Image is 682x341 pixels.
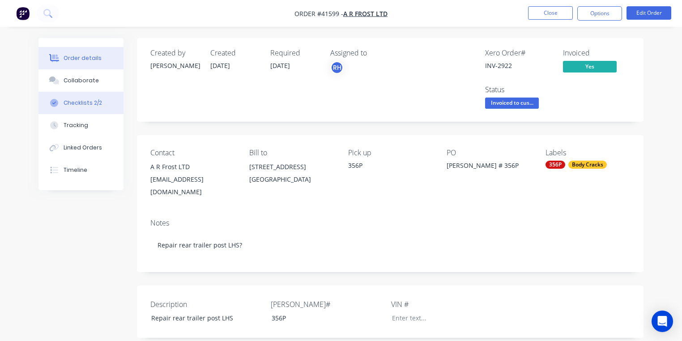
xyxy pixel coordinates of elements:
div: A R Frost LTD[EMAIL_ADDRESS][DOMAIN_NAME] [150,161,235,198]
div: 356P [264,311,376,324]
label: Description [150,299,262,310]
button: RH [330,61,344,74]
div: Open Intercom Messenger [652,311,673,332]
div: Linked Orders [64,144,102,152]
div: Tracking [64,121,88,129]
div: Repair rear trailer post LHS? [150,231,630,259]
span: [DATE] [270,61,290,70]
div: PO [447,149,531,157]
div: Notes [150,219,630,227]
div: Checklists 2/2 [64,99,102,107]
div: A R Frost LTD [150,161,235,173]
button: Linked Orders [38,136,124,159]
a: A R Frost LTD [343,9,388,18]
div: Assigned to [330,49,420,57]
div: 356P [348,161,433,170]
div: Repair rear trailer post LHS [144,311,256,324]
div: Invoiced [563,49,630,57]
button: Invoiced to cus... [485,98,539,111]
label: [PERSON_NAME]# [271,299,383,310]
span: [DATE] [210,61,230,70]
div: Status [485,85,552,94]
div: [PERSON_NAME] # 356P [447,161,531,173]
div: [STREET_ADDRESS][GEOGRAPHIC_DATA] [249,161,334,189]
span: Invoiced to cus... [485,98,539,109]
div: Required [270,49,320,57]
div: Pick up [348,149,433,157]
button: Options [577,6,622,21]
div: Contact [150,149,235,157]
img: Factory [16,7,30,20]
label: VIN # [391,299,503,310]
div: [EMAIL_ADDRESS][DOMAIN_NAME] [150,173,235,198]
div: [STREET_ADDRESS] [249,161,334,173]
button: Checklists 2/2 [38,92,124,114]
button: Tracking [38,114,124,136]
button: Collaborate [38,69,124,92]
div: [PERSON_NAME] [150,61,200,70]
div: Collaborate [64,77,99,85]
div: Xero Order # [485,49,552,57]
div: INV-2922 [485,61,552,70]
div: Timeline [64,166,87,174]
div: Body Cracks [568,161,607,169]
div: Created by [150,49,200,57]
div: Bill to [249,149,334,157]
div: Labels [546,149,630,157]
button: Timeline [38,159,124,181]
button: Edit Order [627,6,671,20]
span: Yes [563,61,617,72]
span: Order #41599 - [294,9,343,18]
div: [GEOGRAPHIC_DATA] [249,173,334,186]
div: 356P [546,161,565,169]
button: Order details [38,47,124,69]
div: Order details [64,54,102,62]
button: Close [528,6,573,20]
div: Created [210,49,260,57]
